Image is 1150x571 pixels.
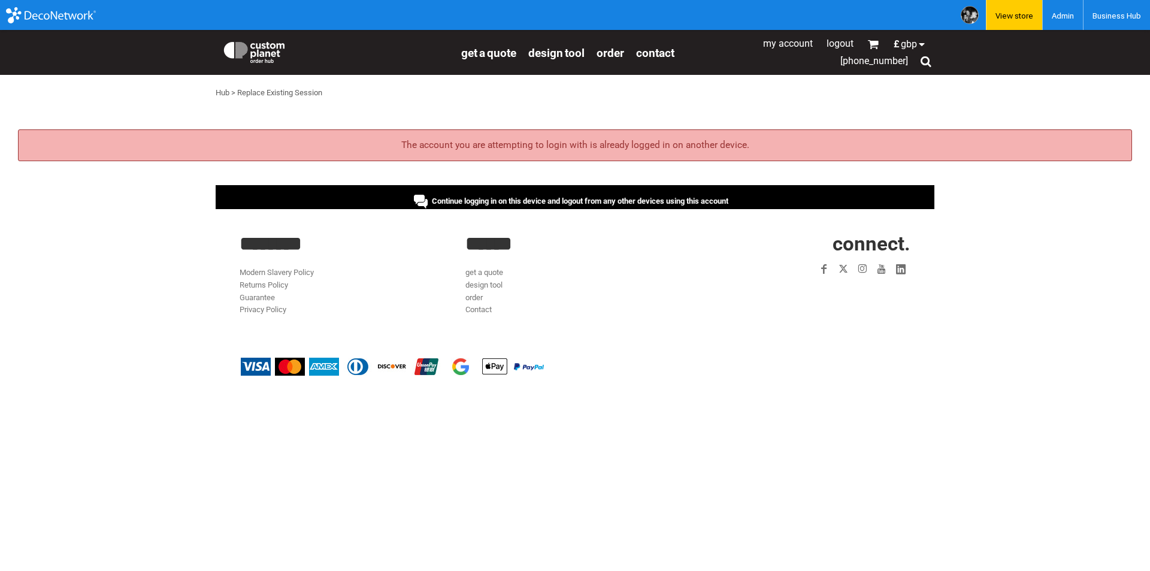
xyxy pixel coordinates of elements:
a: Privacy Policy [240,305,286,314]
a: design tool [465,280,503,289]
div: Replace Existing Session [237,87,322,99]
img: Diners Club [343,358,373,376]
img: Discover [377,358,407,376]
span: [PHONE_NUMBER] [840,55,908,67]
img: PayPal [514,363,544,370]
span: Continue logging in on this device and logout from any other devices using this account [432,197,728,206]
a: Logout [827,38,854,49]
span: order [597,46,624,60]
span: Contact [636,46,674,60]
a: Contact [465,305,492,314]
a: design tool [528,46,585,59]
h2: CONNECT. [692,234,910,253]
img: China UnionPay [411,358,441,376]
span: design tool [528,46,585,60]
img: Apple Pay [480,358,510,376]
img: Visa [241,358,271,376]
a: Hub [216,88,229,97]
img: American Express [309,358,339,376]
img: Custom Planet [222,39,287,63]
a: Returns Policy [240,280,288,289]
img: Google Pay [446,358,476,376]
a: order [465,293,483,302]
span: get a quote [461,46,516,60]
div: > [231,87,235,99]
a: Contact [636,46,674,59]
span: £ [894,40,901,49]
span: GBP [901,40,917,49]
a: My Account [763,38,813,49]
a: get a quote [465,268,503,277]
a: Custom Planet [216,33,455,69]
iframe: Customer reviews powered by Trustpilot [745,286,910,300]
a: get a quote [461,46,516,59]
a: Modern Slavery Policy [240,268,314,277]
div: The account you are attempting to login with is already logged in on another device. [18,129,1132,161]
a: order [597,46,624,59]
a: Guarantee [240,293,275,302]
img: Mastercard [275,358,305,376]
